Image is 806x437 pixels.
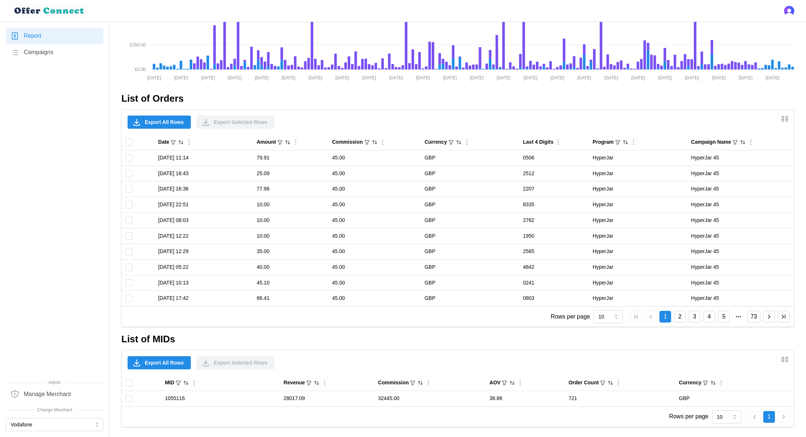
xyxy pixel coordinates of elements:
a: Manage Merchant [6,386,103,402]
button: Export Selected Rows [197,116,275,129]
td: [DATE] 05:22 [155,259,253,275]
button: Export Selected Rows [197,356,275,369]
td: GBP [421,275,519,291]
div: Revenue [284,379,305,387]
button: Sort by Date descending [178,139,184,146]
tspan: [DATE] [497,75,511,80]
input: Toggle select row [125,264,133,271]
td: HyperJar 45 [688,259,794,275]
td: 0241 [519,275,589,291]
tspan: [DATE] [255,75,269,80]
button: Sort by Currency ascending [455,139,462,146]
td: [DATE] 11:14 [155,150,253,166]
img: loyalBe Logo [12,4,88,17]
td: 4842 [519,259,589,275]
td: GBP [421,228,519,244]
td: [DATE] 16:36 [155,181,253,197]
button: 1 [763,411,775,423]
td: [DATE] 08:03 [155,212,253,228]
span: Export All Rows [145,357,184,369]
td: HyperJar [589,181,687,197]
div: AOV [489,379,500,387]
td: 0803 [519,291,589,306]
button: Column Actions [321,379,329,387]
td: 10.00 [253,228,328,244]
td: HyperJar 45 [688,275,794,291]
div: Order Count [568,379,598,387]
td: HyperJar 45 [688,181,794,197]
span: Change Merchant [6,407,103,414]
td: [DATE] 10:13 [155,275,253,291]
h2: List of Orders [121,92,794,105]
button: Column Actions [424,379,432,387]
td: 0506 [519,150,589,166]
td: 77.96 [253,181,328,197]
td: HyperJar [589,212,687,228]
button: 3 [689,311,700,323]
button: 4 [703,311,715,323]
td: 2762 [519,212,589,228]
td: 45.00 [328,212,421,228]
td: GBP [421,181,519,197]
tspan: [DATE] [147,75,161,80]
button: Column Actions [292,138,300,146]
td: HyperJar 45 [688,291,794,306]
button: Column Actions [629,138,637,146]
td: 35.00 [253,244,328,260]
td: 45.00 [328,291,421,306]
tspan: [DATE] [174,75,188,80]
button: 5 [718,311,730,323]
td: 32445.00 [374,391,486,406]
input: Toggle select row [125,154,133,162]
tspan: £700.00 [130,18,146,23]
td: 45.00 [328,244,421,260]
td: GBP [421,212,519,228]
div: Commission [378,379,409,387]
button: Column Actions [554,138,562,146]
td: 10.00 [253,212,328,228]
input: Toggle select row [125,248,133,255]
p: Rows per page [551,312,590,321]
td: HyperJar [589,197,687,213]
input: Toggle select row [125,295,133,302]
tspan: [DATE] [578,75,591,80]
td: HyperJar 45 [688,166,794,181]
td: 1950 [519,228,589,244]
td: GBP [421,244,519,260]
span: Campaigns [24,48,53,57]
div: MID [165,379,174,387]
td: [DATE] 22:51 [155,197,253,213]
p: Rows per page [669,412,708,421]
div: Currency [424,138,447,146]
input: Toggle select row [125,395,133,402]
td: 28017.09 [280,391,375,406]
button: Column Actions [185,138,193,146]
button: Column Actions [379,138,387,146]
div: Date [158,138,169,146]
td: 2565 [519,244,589,260]
td: 45.00 [328,181,421,197]
tspan: [DATE] [685,75,699,80]
td: HyperJar 45 [688,150,794,166]
td: [DATE] 12:22 [155,228,253,244]
button: Sort by Amount descending [284,139,291,146]
input: Toggle select row [125,185,133,193]
td: 66.41 [253,291,328,306]
tspan: [DATE] [523,75,537,80]
td: 45.00 [328,166,421,181]
button: Vodafone [6,418,103,431]
tspan: [DATE] [443,75,457,80]
tspan: [DATE] [201,75,215,80]
button: Export All Rows [128,356,191,369]
td: 2512 [519,166,589,181]
tspan: [DATE] [309,75,322,80]
td: HyperJar [589,275,687,291]
tspan: [DATE] [389,75,403,80]
td: GBP [421,150,519,166]
button: Sort by Commission descending [417,380,424,386]
button: Sort by Commission descending [371,139,378,146]
tspan: [DATE] [470,75,484,80]
input: Toggle select all [125,379,133,387]
td: 2207 [519,181,589,197]
span: Admin [6,379,103,386]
